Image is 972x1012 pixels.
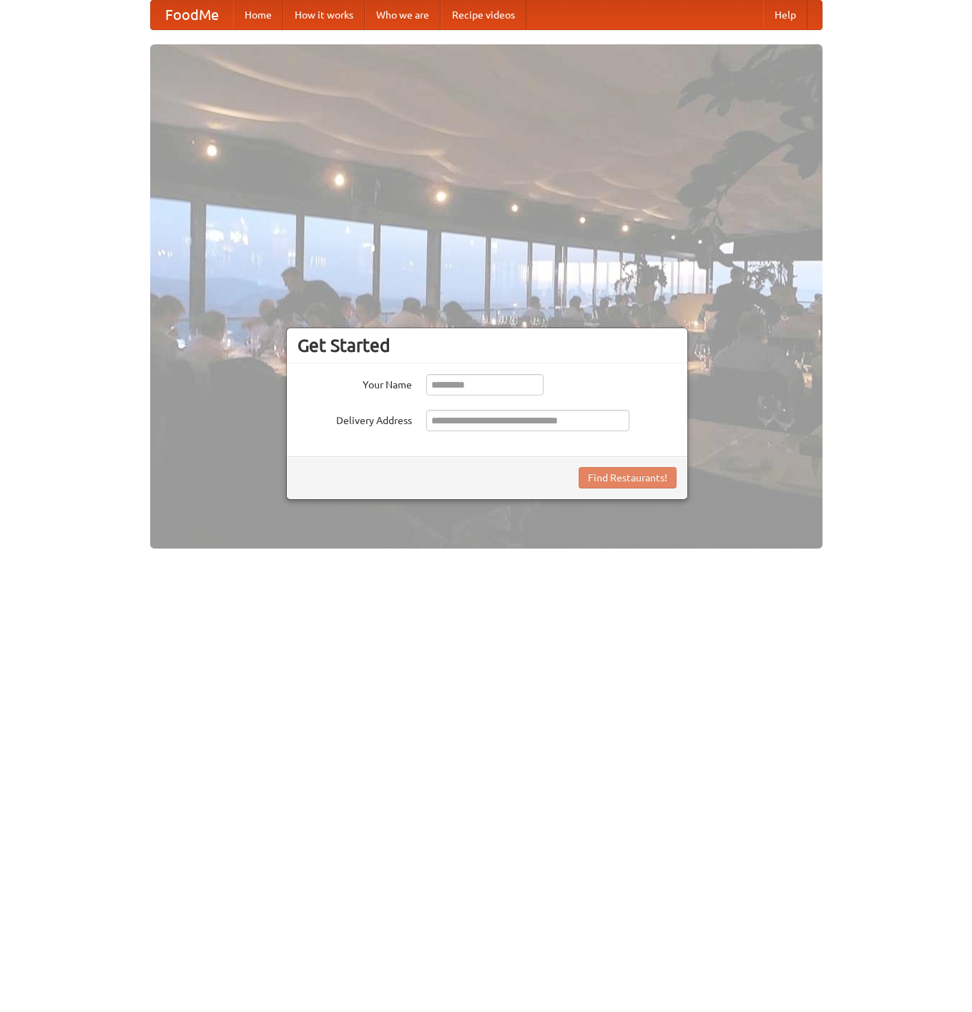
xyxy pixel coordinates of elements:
[441,1,526,29] a: Recipe videos
[365,1,441,29] a: Who we are
[579,467,677,488] button: Find Restaurants!
[283,1,365,29] a: How it works
[763,1,807,29] a: Help
[151,1,233,29] a: FoodMe
[298,410,412,428] label: Delivery Address
[298,374,412,392] label: Your Name
[233,1,283,29] a: Home
[298,335,677,356] h3: Get Started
